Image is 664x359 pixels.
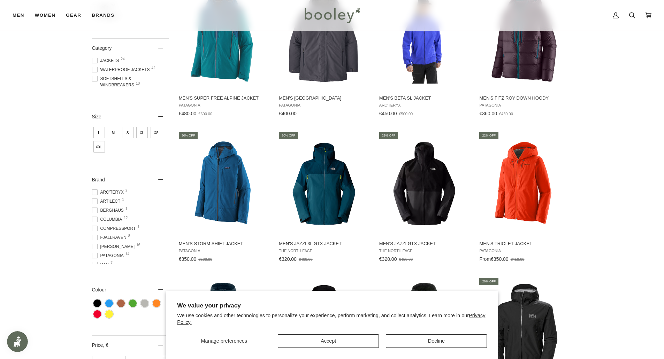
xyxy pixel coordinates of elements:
span: Size: XS [151,127,162,138]
span: €350.00 [491,256,509,262]
span: 1 [122,198,124,202]
span: Men's Beta SL Jacket [379,95,470,101]
span: , € [103,342,108,348]
span: Size [92,114,101,119]
span: 7 [110,262,113,265]
span: Patagonia [479,103,570,108]
img: Patagonia Men's Storm Shift Jacket Endless Blue - Booley Galway [178,137,270,229]
span: 12 [124,216,128,220]
span: Men [13,12,24,19]
span: Brands [92,12,114,19]
a: Privacy Policy. [177,313,485,325]
span: 1 [125,207,128,211]
span: €600.00 [198,112,212,116]
span: Patagonia [179,249,269,253]
span: 14 [125,252,129,256]
span: Jackets [92,57,121,64]
img: Booley [302,5,362,25]
span: Patagonia [479,249,570,253]
span: Men's Jazzi 3L GTX Jacket [279,241,369,247]
span: 1 [137,225,139,229]
span: [PERSON_NAME] [92,243,137,250]
span: Gear [66,12,81,19]
button: Accept [278,334,379,348]
div: 22% off [479,132,498,139]
a: Men's Jazzi GTX Jacket [378,131,471,265]
span: Category [92,45,112,51]
p: We use cookies and other technologies to personalize your experience, perform marketing, and coll... [177,312,487,326]
span: €320.00 [279,256,297,262]
span: €350.00 [179,256,197,262]
span: Size: S [122,127,133,138]
span: Patagonia [92,252,126,259]
span: Manage preferences [201,338,247,344]
span: €450.00 [399,257,413,262]
span: Men's Fitz Roy Down Hoody [479,95,570,101]
span: Women [35,12,55,19]
span: COMPRESSPORT [92,225,138,232]
span: €500.00 [198,257,212,262]
span: From [479,256,491,262]
span: Size: L [93,127,105,138]
span: Colour: Green [129,299,137,307]
span: €400.00 [299,257,313,262]
span: 42 [152,67,155,70]
span: Patagonia [179,103,269,108]
span: Price [92,342,108,348]
span: Men's [GEOGRAPHIC_DATA] [279,95,369,101]
span: Patagonia [279,103,369,108]
span: 24 [121,57,125,61]
span: Arc'teryx [92,189,126,195]
span: €500.00 [399,112,413,116]
span: Size: M [108,127,119,138]
span: Colour: Red [93,310,101,318]
div: 29% off [379,132,398,139]
span: 3 [125,189,128,193]
h2: We value your privacy [177,302,487,309]
img: The North Face Men's Jazzi 3L GTX Jacket Midnight Petrol / Mallard Blue - Booley Galway [278,137,370,229]
span: Colour: Blue [105,299,113,307]
iframe: Button to open loyalty program pop-up [7,331,28,352]
div: 20% off [479,278,498,285]
span: Size: XL [136,127,148,138]
span: Rab [92,262,111,268]
a: Men's Storm Shift Jacket [178,131,270,265]
span: €400.00 [279,111,297,116]
div: 30% off [179,132,198,139]
span: Men's Super Free Alpine Jacket [179,95,269,101]
img: Patagonia Men's Triolet Jacket Pollinator Orange - Booley Galway [478,137,571,229]
span: Colour [92,287,112,292]
span: Colour: Black [93,299,101,307]
span: Softshells & Windbreakers [92,76,169,88]
span: €450.00 [511,257,525,262]
span: Colour: Grey [141,299,148,307]
span: Colour: Orange [153,299,160,307]
span: 10 [136,82,140,85]
div: 20% off [279,132,298,139]
span: Colour: Yellow [105,310,113,318]
span: The North Face [379,249,470,253]
span: Columbia [92,216,124,223]
span: The North Face [279,249,369,253]
span: 8 [128,234,130,238]
span: Arc'teryx [379,103,470,108]
span: Colour: Brown [117,299,125,307]
span: Men's Storm Shift Jacket [179,241,269,247]
img: The North Face Men's Jazzi Gore-Tex Jacket Asphalt Grey / TNF Black - Booley Galway [378,137,471,229]
span: Men's Jazzi GTX Jacket [379,241,470,247]
span: €450.00 [499,112,513,116]
a: Men's Triolet Jacket [478,131,571,265]
span: €450.00 [379,111,397,116]
button: Manage preferences [177,334,271,348]
span: Berghaus [92,207,126,213]
span: €320.00 [379,256,397,262]
a: Men's Jazzi 3L GTX Jacket [278,131,370,265]
span: €480.00 [179,111,197,116]
button: Decline [386,334,487,348]
span: Brand [92,177,105,182]
span: 16 [136,243,140,247]
span: Fjallraven [92,234,129,241]
span: Size: XXL [93,141,105,153]
span: Men's Triolet Jacket [479,241,570,247]
span: €360.00 [479,111,497,116]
